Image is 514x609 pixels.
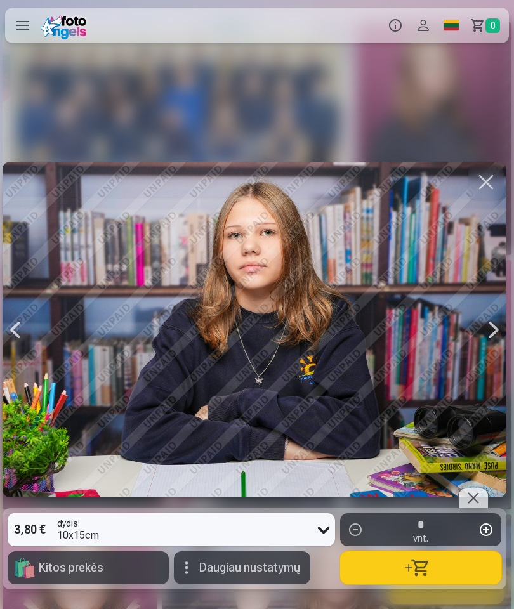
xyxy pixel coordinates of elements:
div: 10x15cm [57,513,99,546]
div: 3,80 € [8,513,52,546]
button: 🛍Kitos prekės [8,551,169,584]
strong: dydis : [57,519,80,528]
button: Daugiau nustatymų [174,551,310,584]
a: Krepšelis0 [465,8,509,43]
img: /fa2 [41,11,91,39]
button: Profilis [409,8,437,43]
button: Info [381,8,409,43]
a: Global [437,8,465,43]
span: Kitos prekės [39,562,103,573]
span: Daugiau nustatymų [199,562,300,573]
span: 0 [485,18,500,33]
span: 🛍 [13,556,36,579]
